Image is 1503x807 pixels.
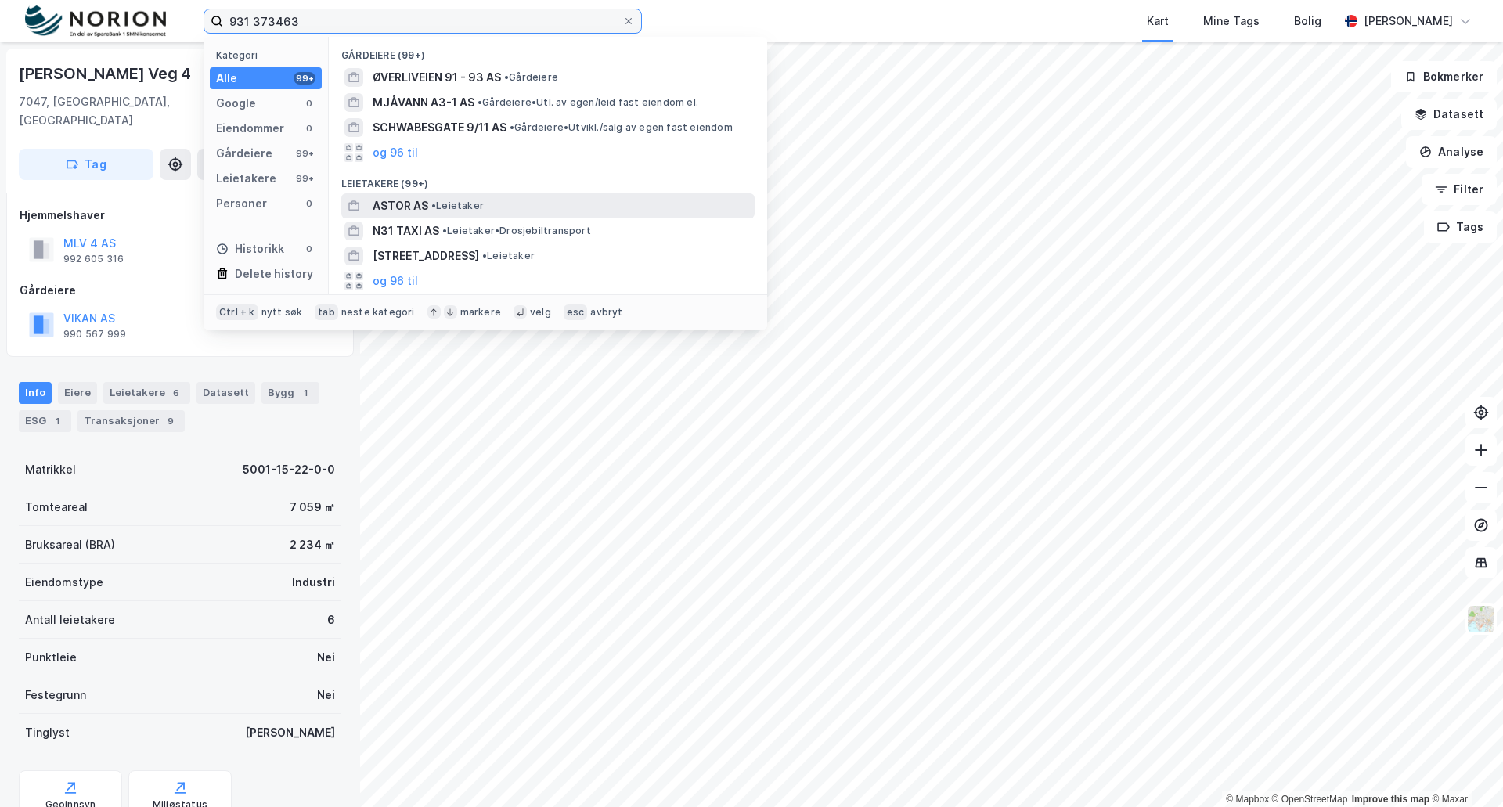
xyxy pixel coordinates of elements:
[478,96,698,109] span: Gårdeiere • Utl. av egen/leid fast eiendom el.
[25,686,86,704] div: Festegrunn
[327,611,335,629] div: 6
[25,460,76,479] div: Matrikkel
[25,535,115,554] div: Bruksareal (BRA)
[25,5,166,38] img: norion-logo.80e7a08dc31c2e691866.png
[1272,794,1348,805] a: OpenStreetMap
[216,94,256,113] div: Google
[442,225,447,236] span: •
[19,149,153,180] button: Tag
[590,306,622,319] div: avbryt
[196,382,255,404] div: Datasett
[373,222,439,240] span: N31 TAXI AS
[317,648,335,667] div: Nei
[442,225,591,237] span: Leietaker • Drosjebiltransport
[1466,604,1496,634] img: Z
[216,49,322,61] div: Kategori
[1406,136,1497,168] button: Analyse
[530,306,551,319] div: velg
[25,573,103,592] div: Eiendomstype
[303,197,315,210] div: 0
[317,686,335,704] div: Nei
[20,281,341,300] div: Gårdeiere
[243,460,335,479] div: 5001-15-22-0-0
[1424,211,1497,243] button: Tags
[373,118,506,137] span: SCHWABESGATE 9/11 AS
[1364,12,1453,31] div: [PERSON_NAME]
[329,165,767,193] div: Leietakere (99+)
[261,306,303,319] div: nytt søk
[315,304,338,320] div: tab
[19,92,222,130] div: 7047, [GEOGRAPHIC_DATA], [GEOGRAPHIC_DATA]
[49,413,65,429] div: 1
[1401,99,1497,130] button: Datasett
[290,498,335,517] div: 7 059 ㎡
[58,382,97,404] div: Eiere
[216,144,272,163] div: Gårdeiere
[373,247,479,265] span: [STREET_ADDRESS]
[504,71,558,84] span: Gårdeiere
[373,143,418,162] button: og 96 til
[245,723,335,742] div: [PERSON_NAME]
[163,413,178,429] div: 9
[19,382,52,404] div: Info
[1352,794,1429,805] a: Improve this map
[168,385,184,401] div: 6
[294,172,315,185] div: 99+
[235,265,313,283] div: Delete history
[373,68,501,87] span: ØVERLIVEIEN 91 - 93 AS
[431,200,484,212] span: Leietaker
[1391,61,1497,92] button: Bokmerker
[103,382,190,404] div: Leietakere
[1425,732,1503,807] iframe: Chat Widget
[341,306,415,319] div: neste kategori
[261,382,319,404] div: Bygg
[216,194,267,213] div: Personer
[20,206,341,225] div: Hjemmelshaver
[216,240,284,258] div: Historikk
[431,200,436,211] span: •
[303,97,315,110] div: 0
[294,72,315,85] div: 99+
[510,121,514,133] span: •
[216,169,276,188] div: Leietakere
[373,196,428,215] span: ASTOR AS
[297,385,313,401] div: 1
[25,723,70,742] div: Tinglyst
[77,410,185,432] div: Transaksjoner
[216,119,284,138] div: Eiendommer
[63,253,124,265] div: 992 605 316
[25,498,88,517] div: Tomteareal
[216,304,258,320] div: Ctrl + k
[1147,12,1169,31] div: Kart
[482,250,535,262] span: Leietaker
[510,121,733,134] span: Gårdeiere • Utvikl./salg av egen fast eiendom
[564,304,588,320] div: esc
[1422,174,1497,205] button: Filter
[460,306,501,319] div: markere
[1203,12,1260,31] div: Mine Tags
[223,9,622,33] input: Søk på adresse, matrikkel, gårdeiere, leietakere eller personer
[482,250,487,261] span: •
[290,535,335,554] div: 2 234 ㎡
[373,93,474,112] span: MJÅVANN A3-1 AS
[292,573,335,592] div: Industri
[19,410,71,432] div: ESG
[216,69,237,88] div: Alle
[329,37,767,65] div: Gårdeiere (99+)
[294,147,315,160] div: 99+
[25,611,115,629] div: Antall leietakere
[63,328,126,340] div: 990 567 999
[373,272,418,290] button: og 96 til
[504,71,509,83] span: •
[19,61,194,86] div: [PERSON_NAME] Veg 4
[25,648,77,667] div: Punktleie
[478,96,482,108] span: •
[1226,794,1269,805] a: Mapbox
[303,122,315,135] div: 0
[1294,12,1321,31] div: Bolig
[303,243,315,255] div: 0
